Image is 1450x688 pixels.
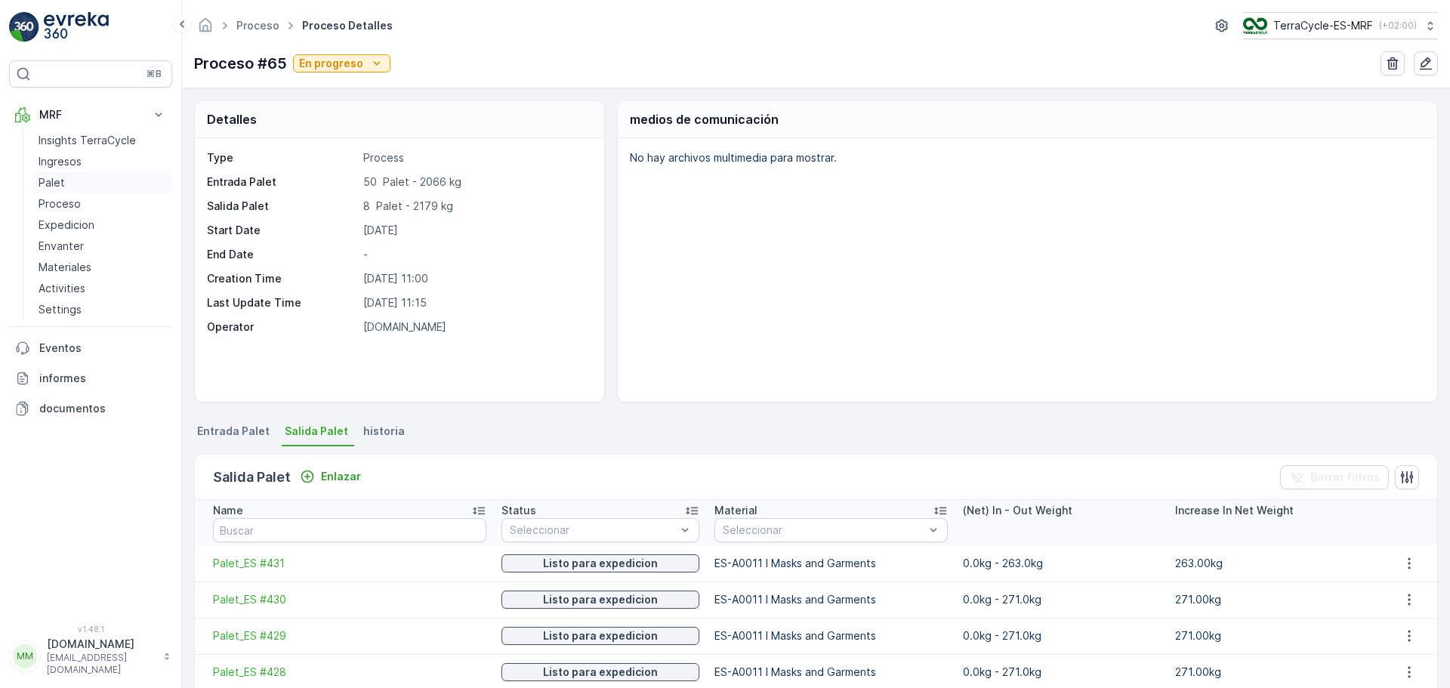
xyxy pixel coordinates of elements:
p: Listo para expedicion [543,556,658,571]
button: Listo para expedicion [501,591,699,609]
p: medios de comunicación [630,110,779,128]
button: MM[DOMAIN_NAME][EMAIL_ADDRESS][DOMAIN_NAME] [9,637,172,676]
div: MM [13,644,37,668]
a: Proceso [32,193,172,214]
p: ( +02:00 ) [1379,20,1417,32]
p: Activities [39,281,85,296]
p: Status [501,503,536,518]
p: Listo para expedicion [543,592,658,607]
p: Seleccionar [723,523,924,538]
button: Listo para expedicion [501,554,699,572]
p: Proceso #65 [194,52,287,75]
p: Creation Time [207,271,357,286]
p: Palet [39,175,65,190]
button: Enlazar [294,467,367,486]
p: [EMAIL_ADDRESS][DOMAIN_NAME] [47,652,156,676]
p: Enlazar [321,469,361,484]
a: documentos [9,393,172,424]
p: Insights TerraCycle [39,133,136,148]
p: Eventos [39,341,166,356]
span: historia [363,424,405,439]
span: Proceso detalles [299,18,396,33]
p: Seleccionar [510,523,675,538]
p: - [363,247,588,262]
span: Salida Palet [285,424,348,439]
p: No hay archivos multimedia para mostrar. [630,150,1421,165]
td: ES-A0011 I Masks and Garments [707,582,955,618]
p: End Date [207,247,357,262]
p: [DOMAIN_NAME] [47,637,156,652]
button: TerraCycle-ES-MRF(+02:00) [1243,12,1438,39]
td: ES-A0011 I Masks and Garments [707,545,955,582]
p: [DOMAIN_NAME] [363,319,588,335]
button: En progreso [293,54,390,73]
a: Palet_ES #430 [213,592,486,607]
a: informes [9,363,172,393]
td: 271.00kg [1168,582,1380,618]
img: logo_light-DOdMpM7g.png [44,12,109,42]
p: Entrada Palet [207,174,357,190]
button: Borrar filtros [1280,465,1389,489]
p: TerraCycle-ES-MRF [1273,18,1373,33]
p: Borrar filtros [1310,470,1380,485]
p: Listo para expedicion [543,665,658,680]
p: Ingresos [39,154,82,169]
td: 0.0kg - 263.0kg [955,545,1168,582]
p: En progreso [299,56,363,71]
a: Expedicion [32,214,172,236]
button: Listo para expedicion [501,663,699,681]
p: Type [207,150,357,165]
a: Palet [32,172,172,193]
button: Listo para expedicion [501,627,699,645]
p: Settings [39,302,82,317]
p: informes [39,371,166,386]
img: logo [9,12,39,42]
p: Detalles [207,110,257,128]
a: Activities [32,278,172,299]
a: Envanter [32,236,172,257]
button: MRF [9,100,172,130]
p: ⌘B [147,68,162,80]
a: Palet_ES #429 [213,628,486,643]
p: documentos [39,401,166,416]
a: Settings [32,299,172,320]
p: [DATE] 11:00 [363,271,588,286]
p: [DATE] [363,223,588,238]
p: Operator [207,319,357,335]
a: Página de inicio [197,23,214,35]
a: Insights TerraCycle [32,130,172,151]
p: Salida Palet [207,199,357,214]
p: 8 Palet - 2179 kg [363,199,588,214]
span: Entrada Palet [197,424,270,439]
a: Palet_ES #431 [213,556,486,571]
a: Ingresos [32,151,172,172]
td: 263.00kg [1168,545,1380,582]
p: Envanter [39,239,84,254]
input: Buscar [213,518,486,542]
p: [DATE] 11:15 [363,295,588,310]
span: v 1.48.1 [9,625,172,634]
img: TC_mwK4AaT.png [1243,17,1267,34]
a: Proceso [236,19,279,32]
p: Start Date [207,223,357,238]
p: Proceso [39,196,81,211]
p: 50 Palet - 2066 kg [363,174,588,190]
p: Material [714,503,757,518]
a: Palet_ES #428 [213,665,486,680]
td: ES-A0011 I Masks and Garments [707,618,955,654]
p: Materiales [39,260,91,275]
a: Materiales [32,257,172,278]
td: 0.0kg - 271.0kg [955,618,1168,654]
p: Name [213,503,243,518]
p: (Net) In - Out Weight [963,503,1072,518]
td: 271.00kg [1168,618,1380,654]
p: Salida Palet [213,467,291,488]
p: Listo para expedicion [543,628,658,643]
td: 0.0kg - 271.0kg [955,582,1168,618]
p: Last Update Time [207,295,357,310]
p: MRF [39,107,142,122]
p: Expedicion [39,218,94,233]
